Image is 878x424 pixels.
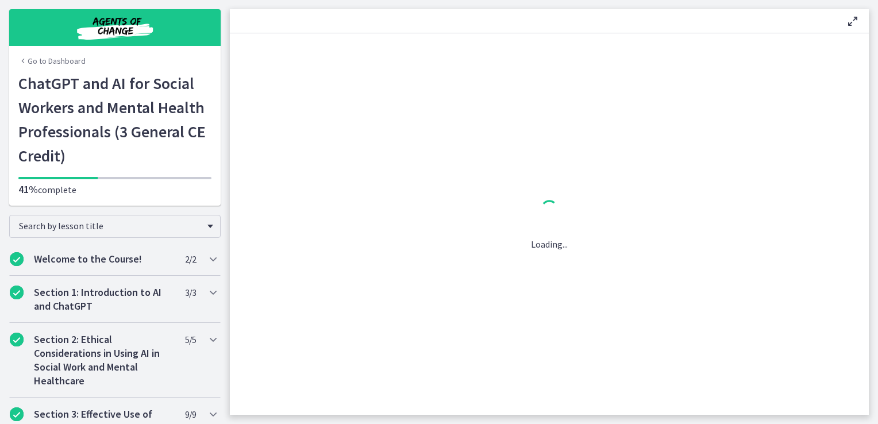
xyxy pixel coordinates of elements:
[185,252,196,266] span: 2 / 2
[10,407,24,421] i: Completed
[19,220,202,232] span: Search by lesson title
[34,333,174,388] h2: Section 2: Ethical Considerations in Using AI in Social Work and Mental Healthcare
[18,183,211,196] p: complete
[10,333,24,346] i: Completed
[185,286,196,299] span: 3 / 3
[9,215,221,238] div: Search by lesson title
[10,286,24,299] i: Completed
[46,14,184,41] img: Agents of Change
[185,333,196,346] span: 5 / 5
[185,407,196,421] span: 9 / 9
[531,197,568,223] div: 1
[34,252,174,266] h2: Welcome to the Course!
[531,237,568,251] p: Loading...
[18,71,211,168] h1: ChatGPT and AI for Social Workers and Mental Health Professionals (3 General CE Credit)
[18,55,86,67] a: Go to Dashboard
[18,183,38,196] span: 41%
[34,286,174,313] h2: Section 1: Introduction to AI and ChatGPT
[10,252,24,266] i: Completed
